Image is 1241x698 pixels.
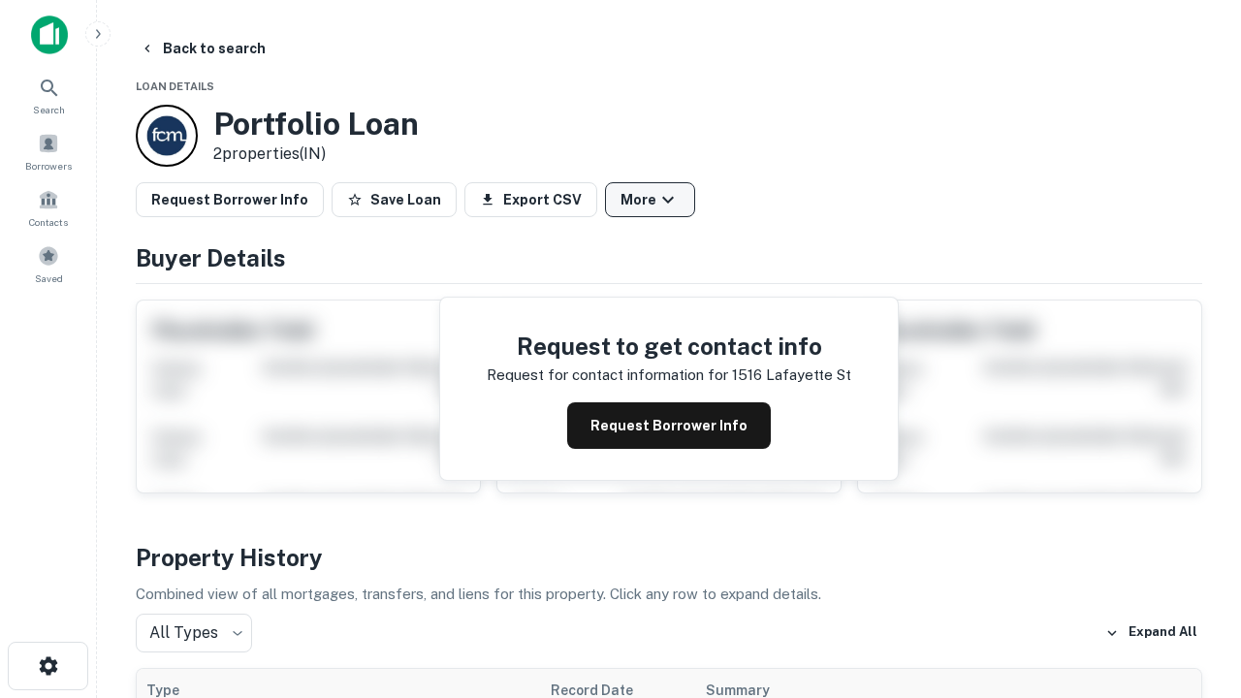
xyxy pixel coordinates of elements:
h4: Buyer Details [136,240,1202,275]
button: More [605,182,695,217]
p: Combined view of all mortgages, transfers, and liens for this property. Click any row to expand d... [136,583,1202,606]
div: All Types [136,614,252,652]
a: Contacts [6,181,91,234]
button: Expand All [1100,619,1202,648]
h4: Property History [136,540,1202,575]
p: 1516 lafayette st [732,364,851,387]
img: capitalize-icon.png [31,16,68,54]
p: 2 properties (IN) [213,143,419,166]
button: Request Borrower Info [136,182,324,217]
button: Request Borrower Info [567,402,771,449]
h4: Request to get contact info [487,329,851,364]
span: Saved [35,270,63,286]
a: Borrowers [6,125,91,177]
span: Loan Details [136,80,214,92]
a: Search [6,69,91,121]
iframe: Chat Widget [1144,481,1241,574]
span: Contacts [29,214,68,230]
h3: Portfolio Loan [213,106,419,143]
button: Back to search [132,31,273,66]
a: Saved [6,238,91,290]
button: Export CSV [464,182,597,217]
button: Save Loan [332,182,457,217]
span: Search [33,102,65,117]
span: Borrowers [25,158,72,174]
p: Request for contact information for [487,364,728,387]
